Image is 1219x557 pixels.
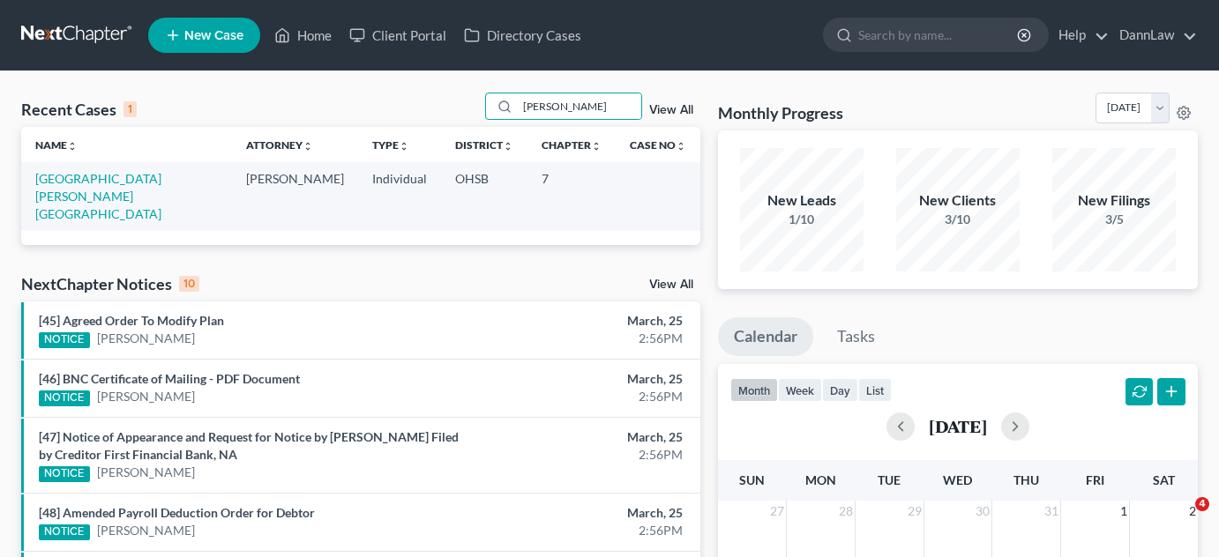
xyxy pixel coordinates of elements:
iframe: Intercom live chat [1159,497,1201,539]
a: Help [1050,19,1109,51]
a: DannLaw [1111,19,1197,51]
div: Recent Cases [21,99,137,120]
a: Chapterunfold_more [542,138,602,152]
button: month [730,378,778,402]
div: 2:56PM [480,388,683,405]
input: Search by name... [858,19,1020,51]
div: NOTICE [39,332,90,348]
a: View All [649,104,693,116]
a: [PERSON_NAME] [97,464,195,481]
i: unfold_more [503,141,513,152]
a: [PERSON_NAME] [97,522,195,539]
span: 29 [906,501,924,522]
a: Calendar [718,317,813,356]
a: Tasks [821,317,891,356]
div: NOTICE [39,524,90,540]
div: NOTICE [39,390,90,406]
a: Home [265,19,340,51]
a: Typeunfold_more [372,138,409,152]
span: New Case [184,29,243,42]
a: Case Nounfold_more [630,138,686,152]
td: Individual [358,162,441,230]
div: 3/10 [896,211,1020,228]
div: 10 [179,276,199,292]
span: Tue [878,472,901,487]
h3: Monthly Progress [718,102,843,123]
span: 1 [1118,501,1129,522]
span: 30 [974,501,991,522]
span: 4 [1195,497,1209,511]
div: 1/10 [740,211,864,228]
a: [47] Notice of Appearance and Request for Notice by [PERSON_NAME] Filed by Creditor First Financi... [39,429,459,462]
div: 2:56PM [480,330,683,347]
td: [PERSON_NAME] [232,162,358,230]
div: 2:56PM [480,446,683,464]
i: unfold_more [399,141,409,152]
span: 28 [837,501,855,522]
span: 31 [1043,501,1060,522]
button: list [858,378,892,402]
span: Sat [1153,472,1175,487]
div: NOTICE [39,466,90,482]
a: [PERSON_NAME] [97,388,195,405]
a: Nameunfold_more [35,138,78,152]
td: 7 [527,162,616,230]
a: [45] Agreed Order To Modify Plan [39,313,224,328]
a: [GEOGRAPHIC_DATA][PERSON_NAME][GEOGRAPHIC_DATA] [35,171,161,221]
div: March, 25 [480,504,683,522]
td: OHSB [441,162,527,230]
input: Search by name... [518,93,641,119]
div: March, 25 [480,312,683,330]
a: [PERSON_NAME] [97,330,195,347]
button: day [822,378,858,402]
div: NextChapter Notices [21,273,199,294]
div: March, 25 [480,428,683,446]
a: View All [649,278,693,291]
a: Districtunfold_more [455,138,513,152]
button: week [778,378,822,402]
a: [46] BNC Certificate of Mailing - PDF Document [39,371,300,386]
div: 2:56PM [480,522,683,539]
a: Client Portal [340,19,455,51]
div: 1 [123,101,137,117]
span: Thu [1013,472,1039,487]
a: [48] Amended Payroll Deduction Order for Debtor [39,505,315,520]
span: Fri [1086,472,1104,487]
span: 27 [768,501,786,522]
h2: [DATE] [929,417,987,435]
a: Attorneyunfold_more [246,138,313,152]
div: New Filings [1052,190,1176,211]
div: March, 25 [480,370,683,388]
div: New Leads [740,190,864,211]
i: unfold_more [676,141,686,152]
div: New Clients [896,190,1020,211]
i: unfold_more [67,141,78,152]
i: unfold_more [303,141,313,152]
a: Directory Cases [455,19,590,51]
div: 3/5 [1052,211,1176,228]
span: Mon [805,472,836,487]
span: Wed [943,472,972,487]
span: Sun [739,472,765,487]
i: unfold_more [591,141,602,152]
